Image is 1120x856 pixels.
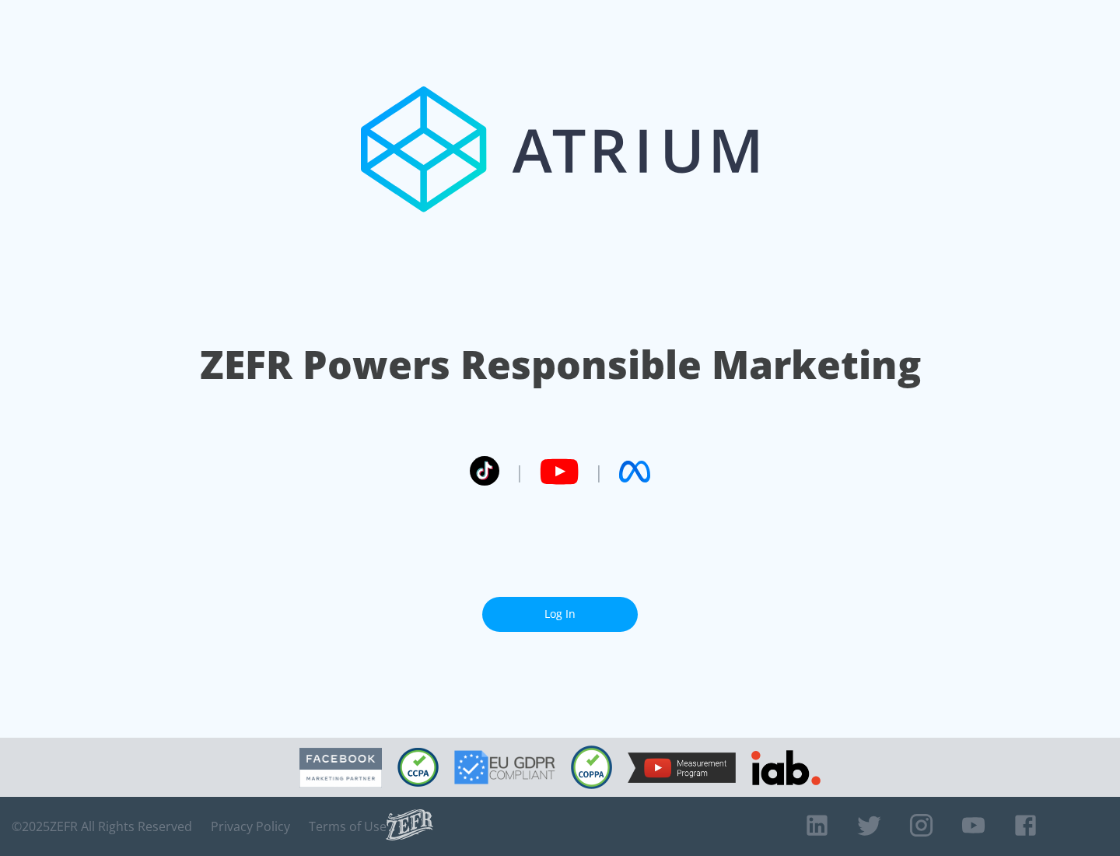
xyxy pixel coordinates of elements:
span: © 2025 ZEFR All Rights Reserved [12,819,192,834]
img: CCPA Compliant [397,748,439,787]
span: | [515,460,524,483]
span: | [594,460,604,483]
img: GDPR Compliant [454,750,555,784]
img: YouTube Measurement Program [628,753,736,783]
img: Facebook Marketing Partner [299,748,382,788]
img: COPPA Compliant [571,745,612,789]
a: Log In [482,597,638,632]
h1: ZEFR Powers Responsible Marketing [200,338,921,391]
a: Privacy Policy [211,819,290,834]
a: Terms of Use [309,819,387,834]
img: IAB [751,750,821,785]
